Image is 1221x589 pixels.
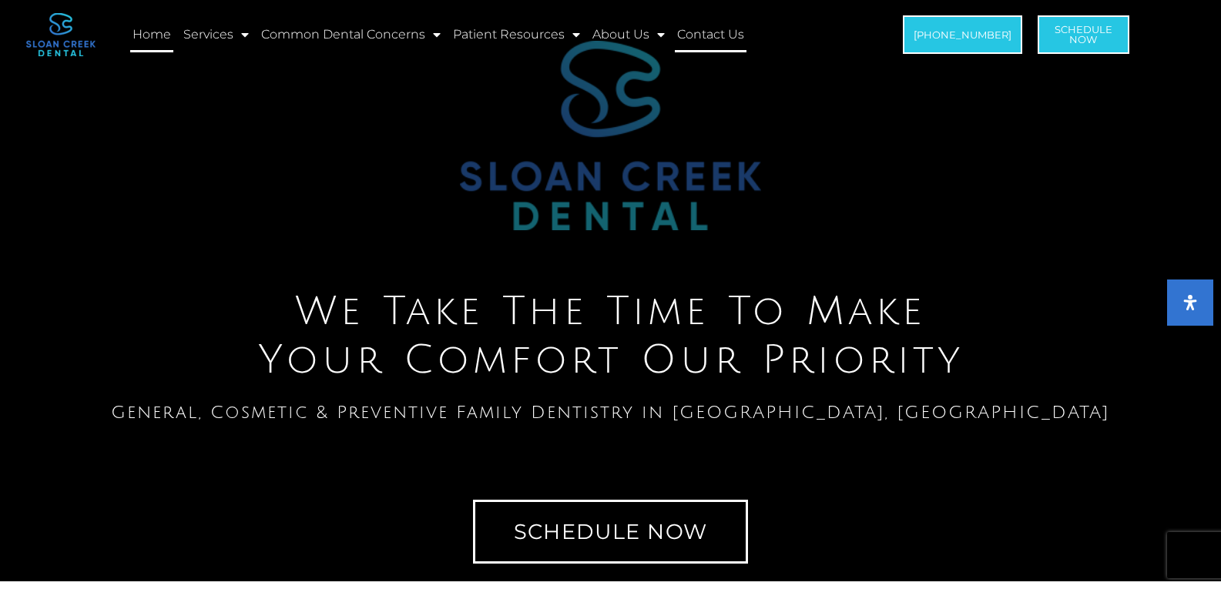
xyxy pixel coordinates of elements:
img: Sloan Creek Dental Logo [460,41,761,230]
a: Contact Us [675,17,746,52]
a: Home [130,17,173,52]
a: Common Dental Concerns [259,17,443,52]
a: Schedule Now [473,500,749,564]
h2: We Take The Time To Make Your Comfort Our Priority [8,288,1213,384]
a: Services [181,17,251,52]
span: Schedule Now [1055,25,1112,45]
img: logo [26,13,96,56]
a: About Us [590,17,667,52]
button: Open Accessibility Panel [1167,279,1213,326]
a: [PHONE_NUMBER] [903,15,1022,54]
a: Patient Resources [451,17,582,52]
span: Schedule Now [514,521,708,542]
nav: Menu [130,17,839,52]
h1: General, Cosmetic & Preventive Family Dentistry in [GEOGRAPHIC_DATA], [GEOGRAPHIC_DATA] [8,403,1213,421]
span: [PHONE_NUMBER] [914,30,1011,40]
a: ScheduleNow [1038,15,1129,54]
